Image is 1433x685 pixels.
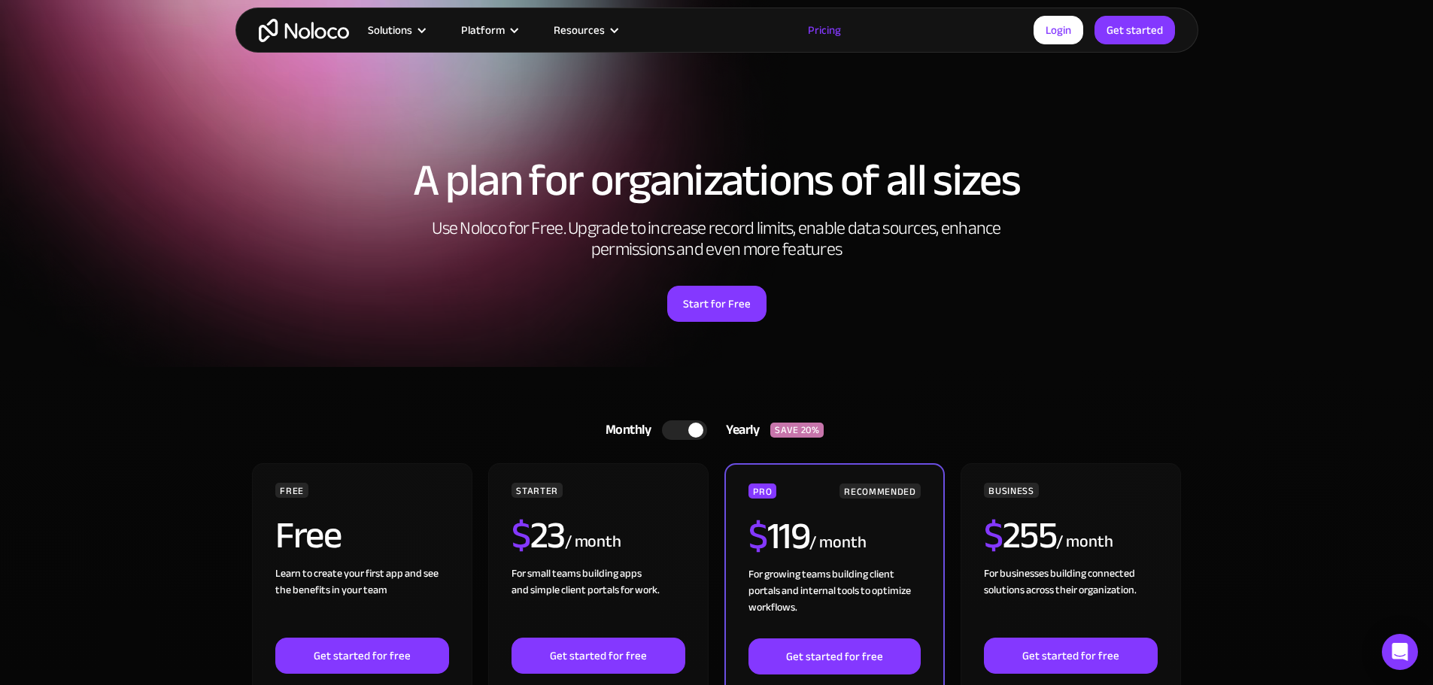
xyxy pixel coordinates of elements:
[512,638,685,674] a: Get started for free
[565,530,621,554] div: / month
[442,20,535,40] div: Platform
[984,483,1038,498] div: BUSINESS
[587,419,663,441] div: Monthly
[275,565,448,638] div: Learn to create your first app and see the benefits in your team ‍
[416,218,1018,260] h2: Use Noloco for Free. Upgrade to increase record limits, enable data sources, enhance permissions ...
[809,531,866,555] div: / month
[984,638,1157,674] a: Get started for free
[461,20,505,40] div: Platform
[667,286,767,322] a: Start for Free
[368,20,412,40] div: Solutions
[770,423,824,438] div: SAVE 20%
[250,158,1183,203] h1: A plan for organizations of all sizes
[789,20,860,40] a: Pricing
[275,638,448,674] a: Get started for free
[275,517,341,554] h2: Free
[984,500,1003,571] span: $
[554,20,605,40] div: Resources
[275,483,308,498] div: FREE
[748,501,767,571] span: $
[748,638,920,674] a: Get started for free
[1034,16,1083,44] a: Login
[1094,16,1175,44] a: Get started
[984,517,1056,554] h2: 255
[259,19,349,42] a: home
[512,483,562,498] div: STARTER
[349,20,442,40] div: Solutions
[512,517,565,554] h2: 23
[512,565,685,638] div: For small teams building apps and simple client portals for work. ‍
[707,419,770,441] div: Yearly
[535,20,635,40] div: Resources
[512,500,530,571] span: $
[748,517,809,555] h2: 119
[748,483,776,499] div: PRO
[839,483,920,499] div: RECOMMENDED
[1382,634,1418,670] div: Open Intercom Messenger
[984,565,1157,638] div: For businesses building connected solutions across their organization. ‍
[1056,530,1113,554] div: / month
[748,566,920,638] div: For growing teams building client portals and internal tools to optimize workflows.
